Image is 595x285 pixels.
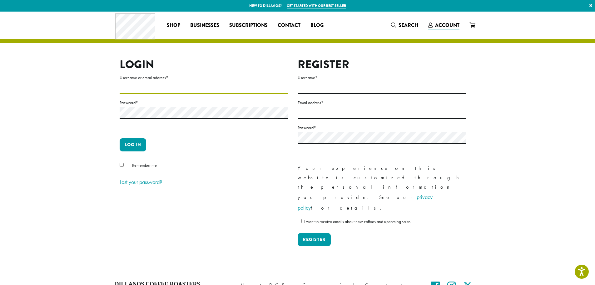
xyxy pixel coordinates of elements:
[167,22,180,29] span: Shop
[310,22,324,29] span: Blog
[120,178,162,186] a: Lost your password?
[132,162,157,168] span: Remember me
[298,164,466,213] p: Your experience on this website is customized through the personal information you provide. See o...
[386,20,423,30] a: Search
[120,74,288,82] label: Username or email address
[298,124,466,132] label: Password
[298,193,433,211] a: privacy policy
[298,74,466,82] label: Username
[298,58,466,71] h2: Register
[287,3,346,8] a: Get started with our best seller
[120,138,146,151] button: Log in
[278,22,300,29] span: Contact
[435,22,459,29] span: Account
[298,219,302,223] input: I want to receive emails about new coffees and upcoming sales.
[298,233,331,246] button: Register
[298,99,466,107] label: Email address
[190,22,219,29] span: Businesses
[399,22,418,29] span: Search
[120,99,288,107] label: Password
[304,219,411,224] span: I want to receive emails about new coffees and upcoming sales.
[162,20,185,30] a: Shop
[229,22,268,29] span: Subscriptions
[120,58,288,71] h2: Login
